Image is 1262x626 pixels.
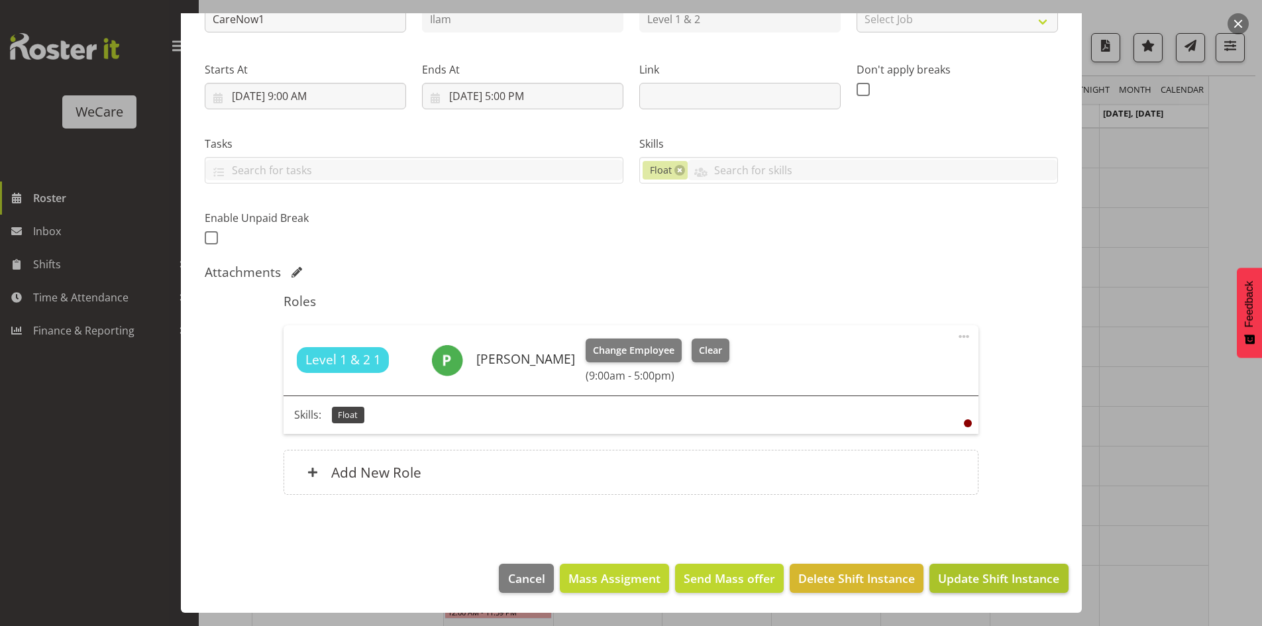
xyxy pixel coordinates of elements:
img: pooja-prabhu10468.jpg [431,344,463,376]
span: Update Shift Instance [938,570,1059,587]
input: Click to select... [205,83,406,109]
span: Send Mass offer [684,570,775,587]
span: Delete Shift Instance [798,570,915,587]
span: Cancel [508,570,545,587]
button: Update Shift Instance [929,564,1068,593]
label: Don't apply breaks [857,62,1058,78]
button: Clear [692,339,729,362]
input: Shift Instance Name [205,6,406,32]
h5: Attachments [205,264,281,280]
button: Mass Assigment [560,564,669,593]
label: Tasks [205,136,623,152]
input: Click to select... [422,83,623,109]
button: Send Mass offer [675,564,784,593]
h6: Add New Role [331,464,421,481]
div: User is clocked out [964,419,972,427]
button: Feedback - Show survey [1237,268,1262,358]
span: Feedback [1243,281,1255,327]
span: Change Employee [593,343,674,358]
span: Level 1 & 2 1 [305,350,381,370]
input: Search for skills [688,160,1057,180]
label: Starts At [205,62,406,78]
p: Skills: [294,407,321,423]
label: Ends At [422,62,623,78]
h6: (9:00am - 5:00pm) [586,369,729,382]
button: Cancel [499,564,553,593]
label: Link [639,62,841,78]
label: Enable Unpaid Break [205,210,406,226]
span: Float [650,163,672,178]
h6: [PERSON_NAME] [476,352,575,366]
h5: Roles [284,293,978,309]
span: Float [338,409,358,421]
button: Change Employee [586,339,682,362]
span: Mass Assigment [568,570,660,587]
input: Search for tasks [205,160,623,180]
span: Clear [699,343,722,358]
button: Delete Shift Instance [790,564,923,593]
label: Skills [639,136,1058,152]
